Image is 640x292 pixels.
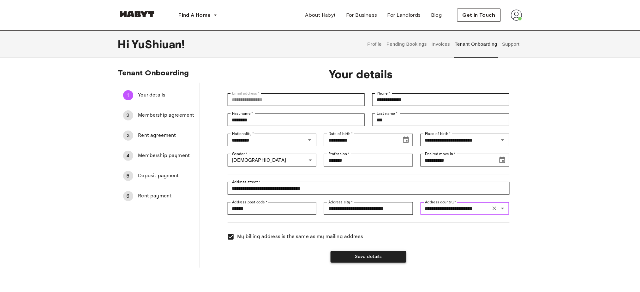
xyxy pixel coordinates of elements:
[377,111,398,116] label: Last name
[365,30,522,58] div: user profile tabs
[431,11,442,19] span: Blog
[228,202,317,215] div: Address post code
[372,114,509,126] div: Last name
[387,11,421,19] span: For Landlords
[123,191,133,201] div: 6
[425,151,456,157] label: Desired move in
[328,151,350,157] label: Profession
[328,131,353,137] label: Date of birth
[123,131,133,141] div: 3
[138,132,194,139] span: Rent agreement
[232,131,254,137] label: Nationality
[220,67,502,81] span: Your details
[118,68,189,77] span: Tenant Onboarding
[454,30,498,58] button: Tenant Onboarding
[118,88,200,103] div: 1Your details
[138,172,194,180] span: Deposit payment
[457,9,501,22] button: Get in Touch
[426,9,447,21] a: Blog
[138,192,194,200] span: Rent payment
[228,93,365,106] div: Email address
[118,148,200,163] div: 4Membership payment
[123,151,133,161] div: 4
[300,9,341,21] a: About Habyt
[118,11,156,17] img: Habyt
[386,30,428,58] button: Pending Bookings
[123,90,133,100] div: 1
[232,199,267,205] label: Address post code
[498,136,507,144] button: Open
[511,9,522,21] img: avatar
[341,9,382,21] a: For Business
[118,189,200,204] div: 6Rent payment
[179,11,211,19] span: Find A Home
[501,30,521,58] button: Support
[232,151,247,157] label: Gender
[400,134,412,146] button: Choose date, selected date is Nov 5, 2001
[328,199,353,205] label: Address city
[232,179,260,185] label: Address street
[372,93,509,106] div: Phone
[118,128,200,143] div: 3Rent agreement
[346,11,377,19] span: For Business
[498,204,507,213] button: Open
[174,9,222,21] button: Find A Home
[382,9,426,21] a: For Landlords
[496,154,509,166] button: Choose date, selected date is Sep 23, 2025
[490,204,499,213] button: Clear
[324,154,413,166] div: Profession
[305,136,314,144] button: Open
[228,182,510,195] div: Address street
[425,131,451,137] label: Place of birth
[138,152,194,160] span: Membership payment
[237,233,363,241] span: My billing address is the same as my mailing address
[228,154,317,166] div: [DEMOGRAPHIC_DATA]
[431,30,451,58] button: Invoices
[425,199,456,205] label: Address country
[232,91,260,96] label: Email address
[228,114,365,126] div: First name
[324,202,413,215] div: Address city
[138,112,194,119] span: Membership agreement
[132,38,185,51] span: YuShiuan !
[377,91,390,96] label: Phone
[123,110,133,120] div: 2
[367,30,383,58] button: Profile
[118,108,200,123] div: 2Membership agreement
[305,11,336,19] span: About Habyt
[232,111,253,116] label: First name
[138,91,194,99] span: Your details
[118,38,132,51] span: Hi
[463,11,495,19] span: Get in Touch
[331,251,406,263] button: Save details
[118,168,200,184] div: 5Deposit payment
[123,171,133,181] div: 5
